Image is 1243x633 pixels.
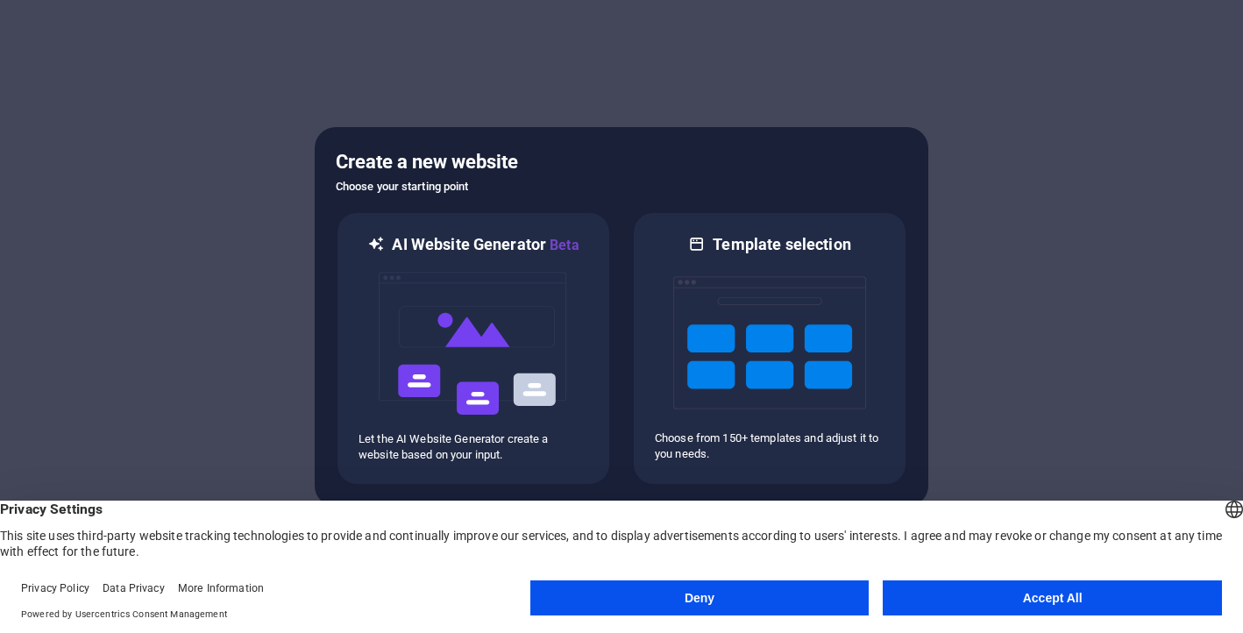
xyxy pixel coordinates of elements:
[336,176,907,197] h6: Choose your starting point
[392,234,579,256] h6: AI Website Generator
[377,256,570,431] img: ai
[336,148,907,176] h5: Create a new website
[632,211,907,486] div: Template selectionChoose from 150+ templates and adjust it to you needs.
[713,234,850,255] h6: Template selection
[359,431,588,463] p: Let the AI Website Generator create a website based on your input.
[546,237,579,253] span: Beta
[655,430,884,462] p: Choose from 150+ templates and adjust it to you needs.
[336,211,611,486] div: AI Website GeneratorBetaaiLet the AI Website Generator create a website based on your input.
